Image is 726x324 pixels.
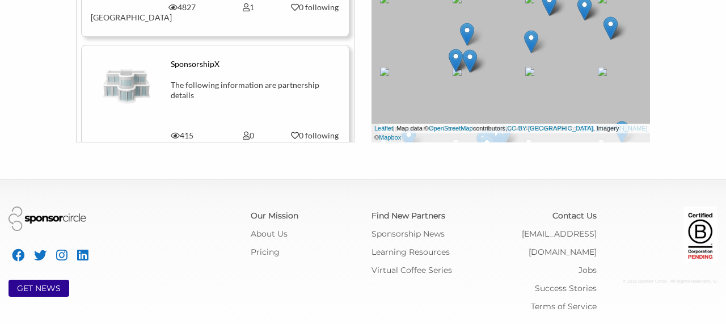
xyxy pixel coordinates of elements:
[149,131,215,141] div: 415
[683,207,717,263] img: Certified Corporation Pending Logo
[91,59,162,113] img: default-organization-4fdee24bb0ebdcd9a8bd3543b463d17d406385c64bda087773524a9d220b04f4.png
[82,2,149,23] div: [GEOGRAPHIC_DATA]
[507,125,593,132] a: CC-BY-[GEOGRAPHIC_DATA]
[709,279,717,284] span: C: U:
[82,131,149,151] div: [GEOGRAPHIC_DATA]
[372,265,452,275] a: Virtual Coffee Series
[614,272,717,291] div: © 2025 Sponsor Circle - All Rights Reserved
[171,80,326,116] div: The following information are partnership details
[372,229,445,239] a: Sponsorship News
[374,125,393,132] a: Leaflet
[290,131,340,141] div: 0 following
[552,211,597,221] a: Contact Us
[251,247,280,257] a: Pricing
[251,211,298,221] a: Our Mission
[522,229,597,257] a: [EMAIL_ADDRESS][DOMAIN_NAME]
[9,207,86,231] img: Sponsor Circle Logo
[579,265,597,275] a: Jobs
[216,2,282,12] div: 1
[372,124,650,142] div: | Map data © contributors, , Imagery ©
[535,283,597,293] a: Success Stories
[17,283,61,293] a: GET NEWS
[290,2,340,12] div: 0 following
[379,134,401,141] a: Mapbox
[372,211,445,221] a: Find New Partners
[531,301,597,312] a: Terms of Service
[372,247,450,257] a: Learning Resources
[251,229,288,239] a: About Us
[171,59,326,69] div: SponsorshipX
[216,131,282,141] div: 0
[429,125,473,132] a: OpenStreetMap
[91,59,340,152] a: SponsorshipX The following information are partnership details [GEOGRAPHIC_DATA] 415 0 0 following
[149,2,215,12] div: 4827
